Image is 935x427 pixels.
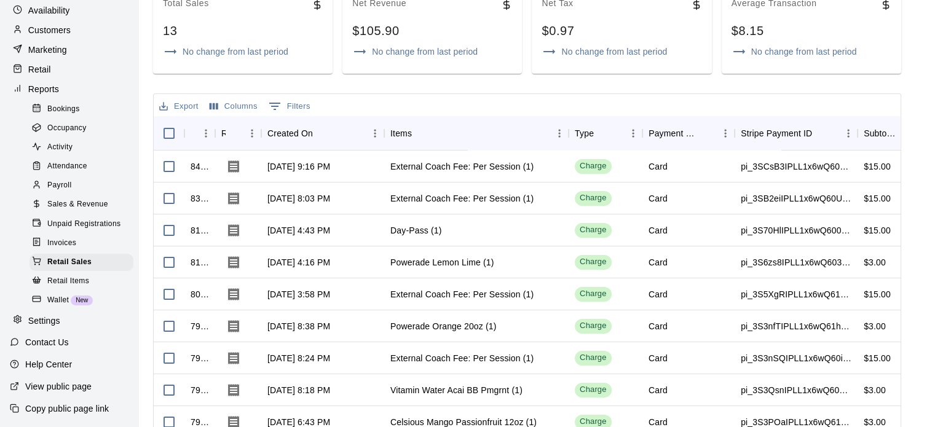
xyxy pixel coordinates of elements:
[221,250,246,275] button: Download Receipt
[25,358,72,370] p: Help Center
[10,60,128,79] div: Retail
[864,224,891,237] div: $15.00
[47,256,92,268] span: Retail Sales
[561,45,667,58] p: No change from last period
[649,192,668,205] div: Card
[390,384,523,396] div: Vitamin Water Acai BB Pmgrnt (1)
[390,116,412,151] div: Items
[649,288,668,300] div: Card
[30,138,138,157] a: Activity
[390,320,496,332] div: Powerade Orange 20oz (1)
[896,125,913,142] button: Sort
[25,380,92,393] p: View public page
[10,1,128,20] a: Availability
[47,294,69,307] span: Wallet
[580,352,607,364] div: Charge
[864,384,886,396] div: $3.00
[372,45,478,58] p: No change from last period
[858,116,931,151] div: Subtotal
[575,116,594,151] div: Type
[30,158,133,175] div: Attendance
[221,186,246,211] button: Download Receipt
[864,320,886,332] div: $3.00
[267,256,330,268] div: Sep 13, 2025, 4:16 PM
[47,198,108,211] span: Sales & Revenue
[221,282,246,307] button: Download Receipt
[649,352,668,364] div: Card
[390,288,534,300] div: External Coach Fee: Per Session (1)
[699,125,716,142] button: Sort
[30,119,138,138] a: Occupancy
[191,352,209,364] div: 798210
[649,160,668,173] div: Card
[197,124,215,143] button: Menu
[741,384,851,396] div: pi_3S3QsnIPLL1x6wQ60EQKFLMX
[864,288,891,300] div: $15.00
[580,192,607,204] div: Charge
[624,124,642,143] button: Menu
[47,275,89,288] span: Retail Items
[71,297,93,304] span: New
[649,116,699,151] div: Payment Option
[10,41,128,59] a: Marketing
[384,116,569,151] div: Items
[47,218,120,230] span: Unpaid Registrations
[10,21,128,39] div: Customers
[390,224,441,237] div: Day-Pass (1)
[580,288,607,300] div: Charge
[10,311,128,330] a: Settings
[267,352,330,364] div: Sep 4, 2025, 8:24 PM
[47,103,80,116] span: Bookings
[25,402,109,415] p: Copy public page link
[267,320,330,332] div: Sep 4, 2025, 8:38 PM
[47,179,71,192] span: Payroll
[741,288,851,300] div: pi_3S5XgRIPLL1x6wQ61XTd4tp2
[30,235,133,252] div: Invoices
[30,196,133,213] div: Sales & Revenue
[390,160,534,173] div: External Coach Fee: Per Session (1)
[191,224,209,237] div: 814328
[191,320,209,332] div: 798236
[864,160,891,173] div: $15.00
[30,233,138,253] a: Invoices
[864,192,891,205] div: $15.00
[267,384,330,396] div: Sep 3, 2025, 8:18 PM
[184,116,215,151] div: ID
[191,288,209,300] div: 807083
[580,384,607,396] div: Charge
[47,160,87,173] span: Attendance
[267,288,330,300] div: Sep 9, 2025, 3:58 PM
[30,100,138,119] a: Bookings
[261,116,384,151] div: Created On
[191,160,209,173] div: 844595
[580,224,607,236] div: Charge
[243,124,261,143] button: Menu
[649,224,668,237] div: Card
[47,237,76,249] span: Invoices
[649,256,668,268] div: Card
[30,177,133,194] div: Payroll
[191,384,209,396] div: 796228
[30,253,138,272] a: Retail Sales
[30,101,133,118] div: Bookings
[221,314,246,339] button: Download Receipt
[649,384,668,396] div: Card
[10,80,128,98] a: Reports
[267,116,313,151] div: Created On
[366,124,384,143] button: Menu
[741,192,851,205] div: pi_3SB2eiIPLL1x6wQ60UBjRwHF
[191,192,209,205] div: 835655
[215,116,261,151] div: Receipt
[28,315,60,327] p: Settings
[28,63,51,76] p: Retail
[221,346,246,370] button: Download Receipt
[839,124,858,143] button: Menu
[30,254,133,271] div: Retail Sales
[542,23,701,39] div: $0.97
[864,352,891,364] div: $15.00
[313,125,330,142] button: Sort
[267,192,330,205] div: Sep 24, 2025, 8:03 PM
